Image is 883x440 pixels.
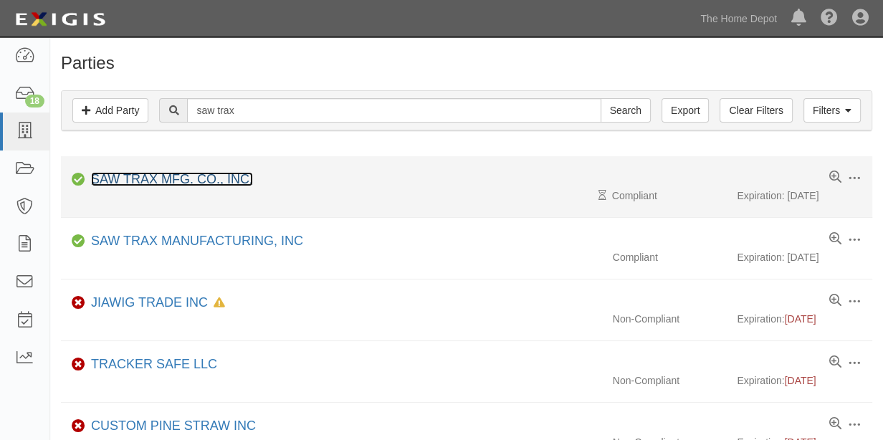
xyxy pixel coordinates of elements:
[85,294,225,312] div: JIAWIG TRADE INC
[598,191,606,201] i: Pending Review
[784,313,816,325] span: [DATE]
[829,294,841,308] a: View results summary
[737,250,872,264] div: Expiration: [DATE]
[91,419,256,433] a: CUSTOM PINE STRAW INC
[72,175,85,185] i: Compliant
[72,360,85,370] i: Non-Compliant
[784,375,816,386] span: [DATE]
[72,298,85,308] i: Non-Compliant
[91,172,253,186] a: SAW TRAX MFG. CO., INC.
[85,232,303,251] div: SAW TRAX MANUFACTURING, INC
[602,250,738,264] div: Compliant
[25,95,44,107] div: 18
[61,54,872,72] h1: Parties
[85,171,253,189] div: SAW TRAX MFG. CO., INC.
[737,188,872,203] div: Expiration: [DATE]
[91,234,303,248] a: SAW TRAX MANUFACTURING, INC
[737,312,872,326] div: Expiration:
[72,236,85,247] i: Compliant
[601,98,651,123] input: Search
[821,10,838,27] i: Help Center - Complianz
[829,232,841,247] a: View results summary
[91,295,208,310] a: JIAWIG TRADE INC
[187,98,601,123] input: Search
[72,421,85,431] i: Non-Compliant
[602,188,738,203] div: Compliant
[829,171,841,185] a: View results summary
[693,4,784,33] a: The Home Depot
[662,98,709,123] a: Export
[72,98,148,123] a: Add Party
[829,417,841,431] a: View results summary
[85,417,256,436] div: CUSTOM PINE STRAW INC
[602,373,738,388] div: Non-Compliant
[720,98,792,123] a: Clear Filters
[214,298,225,308] i: In Default since 06/14/2025
[803,98,861,123] a: Filters
[85,355,217,374] div: TRACKER SAFE LLC
[737,373,872,388] div: Expiration:
[91,357,217,371] a: TRACKER SAFE LLC
[829,355,841,370] a: View results summary
[602,312,738,326] div: Non-Compliant
[11,6,110,32] img: logo-5460c22ac91f19d4615b14bd174203de0afe785f0fc80cf4dbbc73dc1793850b.png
